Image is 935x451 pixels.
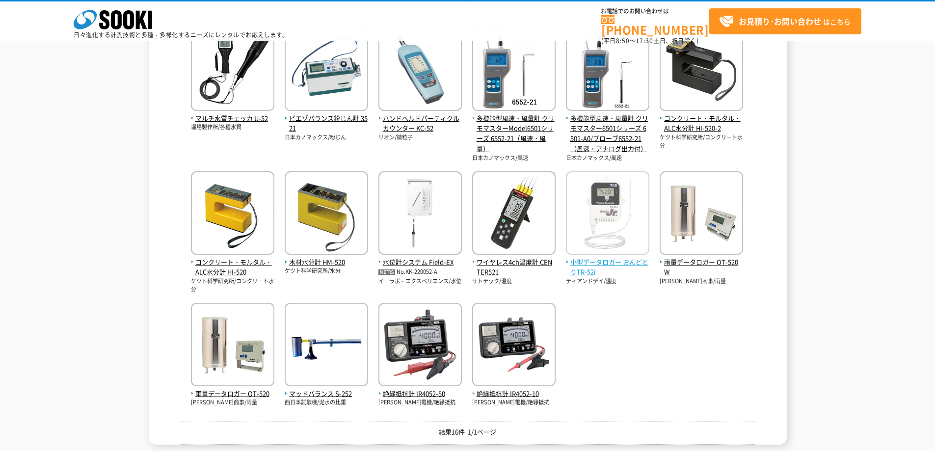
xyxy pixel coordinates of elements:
[378,247,462,267] a: 水位計システム Field-EX
[378,267,462,277] p: No.KK-220052-A
[191,257,274,278] span: コンクリート・モルタル・ALC水分計 HI-520
[660,103,743,133] a: コンクリート・モルタル・ALC水分計 HI-520-2
[601,36,698,45] span: (平日 ～ 土日、祝日除く)
[181,427,755,437] p: 結果16件 1/1ページ
[472,277,556,286] p: サトテック/温度
[191,171,274,257] img: HI-520
[660,133,743,150] p: ケツト科学研究所/コンクリート水分
[601,15,709,35] a: [PHONE_NUMBER]
[285,133,368,142] p: 日本カノマックス/粉じん
[472,247,556,277] a: ワイヤレス4ch温度計 CENTER521
[191,303,274,389] img: OT-520
[472,303,556,389] img: IR4052-10
[191,27,274,113] img: U-52
[191,123,274,132] p: 堀場製作所/各種水質
[285,103,368,133] a: ピエゾバランス粉じん計 3521
[378,378,462,399] a: 絶縁抵抗計 IR4052-50
[660,247,743,277] a: 雨量データロガー OT-520W
[378,113,462,134] span: ハンドヘルドパーティクルカウンター KC-52
[378,257,462,267] span: 水位計システム Field-EX
[660,113,743,134] span: コンクリート・モルタル・ALC水分計 HI-520-2
[566,277,649,286] p: ティアンドデイ/温度
[285,389,368,399] span: マッドバランス S-252
[566,27,649,113] img: 6501-A0/プローブ6552-21（風速・アナログ出力付）
[285,171,368,257] img: HM-520
[378,133,462,142] p: リオン/微粒子
[472,398,556,407] p: [PERSON_NAME]電機/絶縁抵抗
[378,303,462,389] img: IR4052-50
[191,398,274,407] p: [PERSON_NAME]商事/雨量
[378,27,462,113] img: KC-52
[191,103,274,124] a: マルチ水質チェッカ U-52
[566,171,649,257] img: おんどとりTR-52i
[191,389,274,399] span: 雨量データロガー OT-520
[285,267,368,275] p: ケツト科学研究所/水分
[636,36,653,45] span: 17:30
[285,247,368,267] a: 木材水分計 HM-520
[660,257,743,278] span: 雨量データロガー OT-520W
[660,27,743,113] img: HI-520-2
[472,171,556,257] img: CENTER521
[472,27,556,113] img: 6552-21（風速・風量）
[378,277,462,286] p: イーラボ・エクスペリエンス/水位
[285,303,368,389] img: S-252
[472,389,556,399] span: 絶縁抵抗計 IR4052-10
[472,257,556,278] span: ワイヤレス4ch温度計 CENTER521
[660,171,743,257] img: OT-520W
[472,113,556,154] span: 多機能型風速・風量計 クリモマスターModel6501シリーズ 6552-21（風速・風量）
[378,171,462,257] img: Field-EX
[472,154,556,162] p: 日本カノマックス/風速
[566,113,649,154] span: 多機能型風速・風量計 クリモマスター6501シリーズ 6501-A0/プローブ6552-21（風速・アナログ出力付）
[660,277,743,286] p: [PERSON_NAME]商事/雨量
[719,14,851,29] span: はこちら
[566,103,649,154] a: 多機能型風速・風量計 クリモマスター6501シリーズ 6501-A0/プローブ6552-21（風速・アナログ出力付）
[285,398,368,407] p: 西日本試験機/泥水の比重
[378,398,462,407] p: [PERSON_NAME]電機/絶縁抵抗
[285,27,368,113] img: 3521
[566,154,649,162] p: 日本カノマックス/風速
[74,32,289,38] p: 日々進化する計測技術と多種・多様化するニーズにレンタルでお応えします。
[191,113,274,124] span: マルチ水質チェッカ U-52
[285,257,368,267] span: 木材水分計 HM-520
[472,378,556,399] a: 絶縁抵抗計 IR4052-10
[285,378,368,399] a: マッドバランス S-252
[709,8,861,34] a: お見積り･お問い合わせはこちら
[566,257,649,278] span: 小型データロガー おんどとりTR-52i
[566,247,649,277] a: 小型データロガー おんどとりTR-52i
[191,277,274,293] p: ケツト科学研究所/コンクリート水分
[191,247,274,277] a: コンクリート・モルタル・ALC水分計 HI-520
[616,36,630,45] span: 8:50
[191,378,274,399] a: 雨量データロガー OT-520
[378,103,462,133] a: ハンドヘルドパーティクルカウンター KC-52
[472,103,556,154] a: 多機能型風速・風量計 クリモマスターModel6501シリーズ 6552-21（風速・風量）
[378,389,462,399] span: 絶縁抵抗計 IR4052-50
[601,8,709,14] span: お電話でのお問い合わせは
[285,113,368,134] span: ピエゾバランス粉じん計 3521
[739,15,821,27] strong: お見積り･お問い合わせ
